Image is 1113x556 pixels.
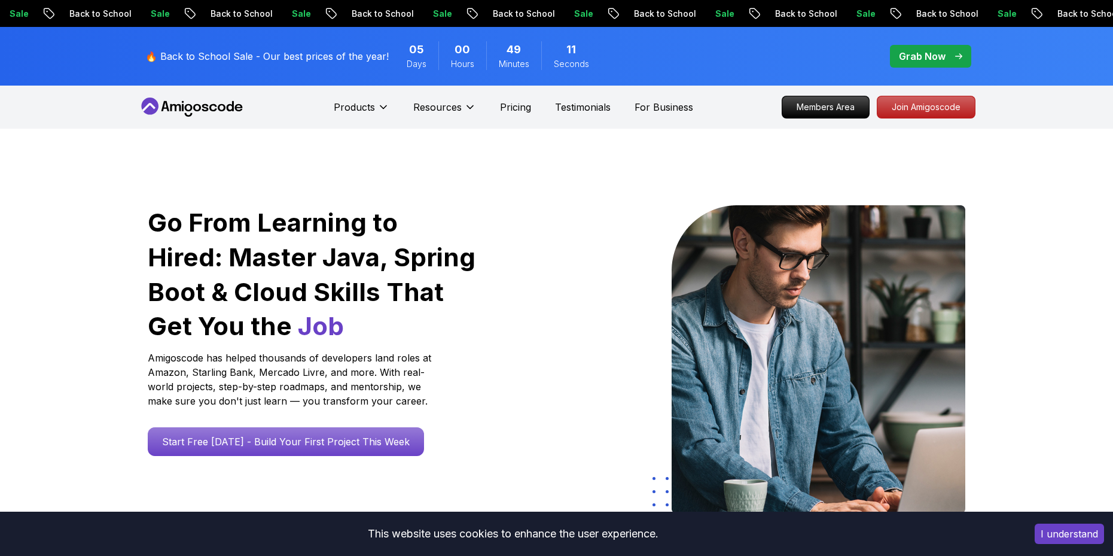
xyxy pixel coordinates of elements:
a: Join Amigoscode [877,96,975,119]
h1: Go From Learning to Hired: Master Java, Spring Boot & Cloud Skills That Get You the [148,205,477,344]
p: Back to School [340,8,422,20]
span: 49 Minutes [507,41,521,58]
span: 5 Days [409,41,424,58]
p: 🔥 Back to School Sale - Our best prices of the year! [145,49,389,63]
span: Minutes [499,58,529,70]
button: Resources [413,100,476,124]
button: Products [334,100,389,124]
p: Back to School [481,8,563,20]
p: Back to School [905,8,986,20]
span: 0 Hours [455,41,470,58]
p: Back to School [199,8,280,20]
button: Accept cookies [1035,524,1104,544]
p: Sale [280,8,319,20]
p: Back to School [58,8,139,20]
p: Back to School [623,8,704,20]
p: Grab Now [899,49,946,63]
a: Members Area [782,96,870,119]
span: Hours [451,58,474,70]
div: This website uses cookies to enhance the user experience. [9,521,1017,547]
span: Seconds [554,58,589,70]
p: Resources [413,100,462,114]
p: Sale [986,8,1024,20]
p: Amigoscode has helped thousands of developers land roles at Amazon, Starling Bank, Mercado Livre,... [148,351,435,408]
p: Sale [563,8,601,20]
a: For Business [635,100,693,114]
span: 11 Seconds [566,41,576,58]
p: Sale [704,8,742,20]
p: Members Area [782,96,869,118]
span: Days [407,58,426,70]
p: Sale [139,8,178,20]
p: Products [334,100,375,114]
span: Job [298,311,344,341]
p: Sale [422,8,460,20]
img: hero [672,205,965,514]
p: Sale [845,8,883,20]
p: Back to School [764,8,845,20]
a: Pricing [500,100,531,114]
a: Testimonials [555,100,611,114]
a: Start Free [DATE] - Build Your First Project This Week [148,427,424,456]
